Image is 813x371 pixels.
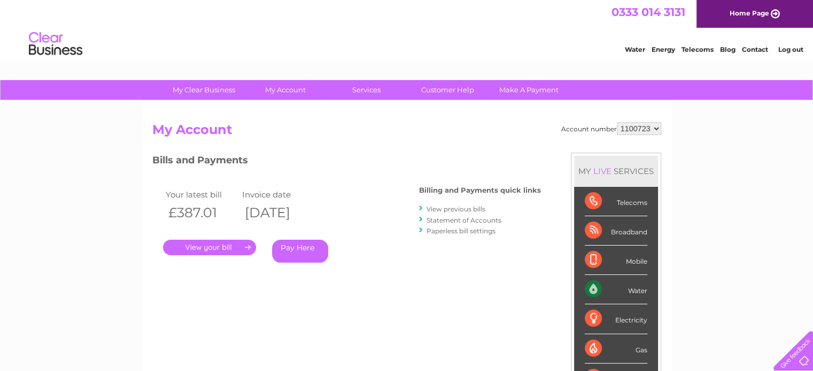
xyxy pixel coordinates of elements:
a: My Account [241,80,329,100]
a: . [163,240,256,255]
h4: Billing and Payments quick links [419,186,541,194]
a: Telecoms [682,45,714,53]
th: £387.01 [163,202,240,224]
a: Energy [652,45,675,53]
div: Telecoms [585,187,647,216]
td: Invoice date [239,187,316,202]
div: Account number [561,122,661,135]
a: Blog [720,45,735,53]
a: Services [322,80,411,100]
a: Contact [742,45,768,53]
div: MY SERVICES [574,156,658,186]
div: Water [585,275,647,304]
a: Statement of Accounts [427,216,501,224]
div: LIVE [591,166,614,176]
a: Log out [778,45,803,53]
h3: Bills and Payments [152,153,541,171]
div: Mobile [585,246,647,275]
a: Water [625,45,645,53]
th: [DATE] [239,202,316,224]
div: Gas [585,334,647,364]
td: Your latest bill [163,187,240,202]
a: Paperless bill settings [427,227,495,235]
div: Electricity [585,304,647,334]
a: 0333 014 3131 [611,5,685,19]
a: Customer Help [404,80,492,100]
div: Broadband [585,216,647,246]
div: Clear Business is a trading name of Verastar Limited (registered in [GEOGRAPHIC_DATA] No. 3667643... [154,6,660,52]
img: logo.png [28,28,83,60]
a: Pay Here [272,240,328,263]
a: View previous bills [427,205,485,213]
h2: My Account [152,122,661,143]
a: My Clear Business [160,80,248,100]
a: Make A Payment [485,80,573,100]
